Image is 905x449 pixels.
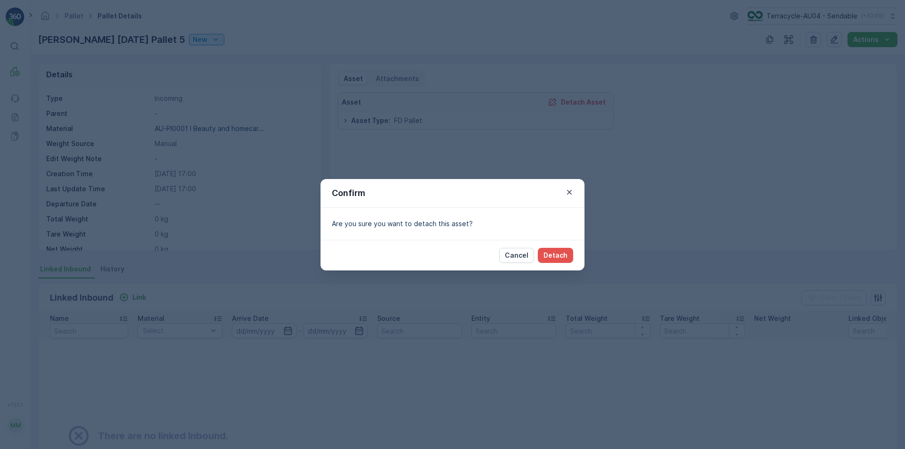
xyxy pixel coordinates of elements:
[332,187,365,200] p: Confirm
[505,251,528,260] p: Cancel
[332,219,573,229] p: Are you sure you want to detach this asset?
[499,248,534,263] button: Cancel
[538,248,573,263] button: Detach
[543,251,568,260] p: Detach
